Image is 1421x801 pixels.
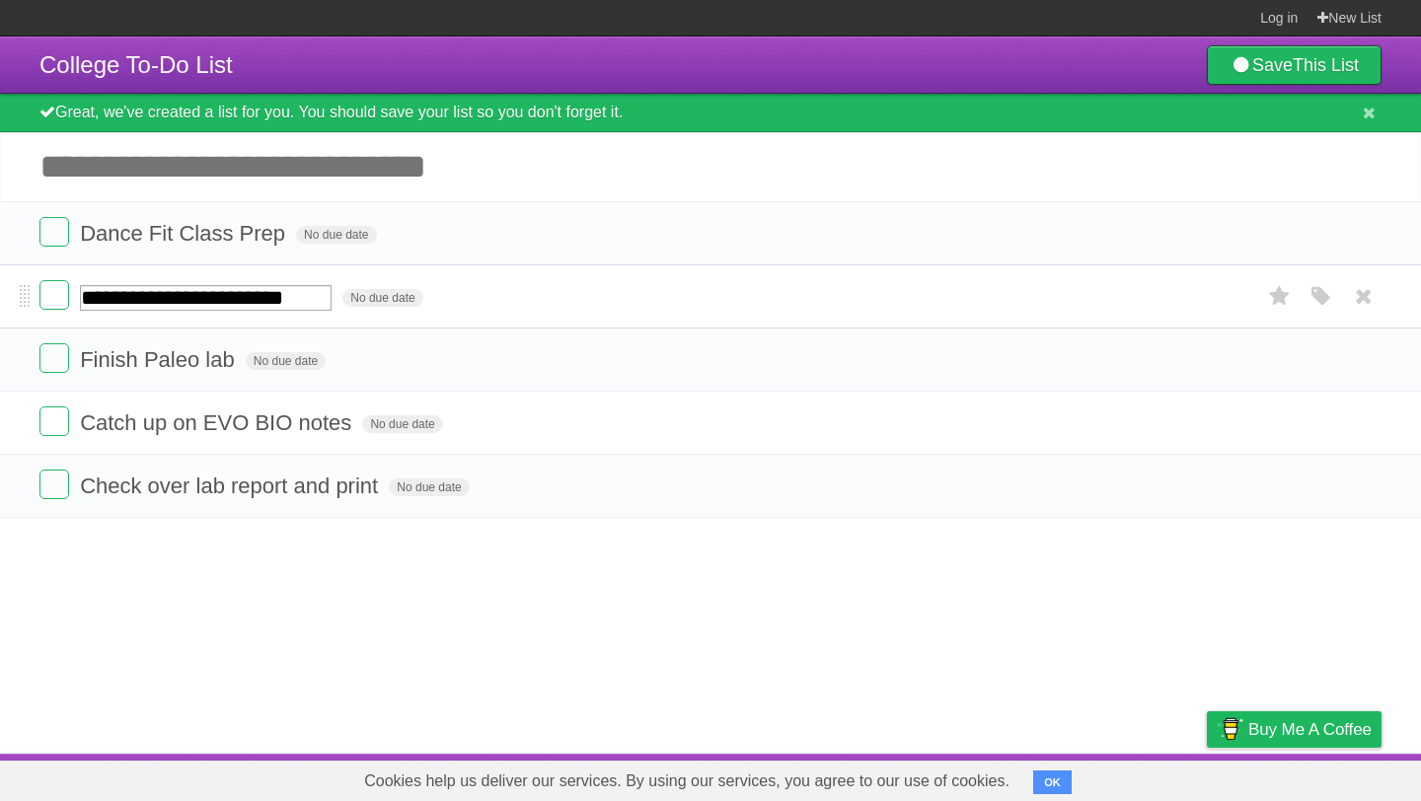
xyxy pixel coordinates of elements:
[1293,55,1359,75] b: This List
[80,221,290,246] span: Dance Fit Class Prep
[246,352,326,370] span: No due date
[39,51,233,78] span: College To-Do List
[39,280,69,310] label: Done
[1010,759,1089,796] a: Developers
[80,347,240,372] span: Finish Paleo lab
[1033,770,1072,794] button: OK
[39,217,69,247] label: Done
[362,415,442,433] span: No due date
[296,226,376,244] span: No due date
[342,289,422,307] span: No due date
[344,762,1029,801] span: Cookies help us deliver our services. By using our services, you agree to our use of cookies.
[1248,712,1372,747] span: Buy me a coffee
[80,473,383,498] span: Check over lab report and print
[1261,280,1299,313] label: Star task
[39,470,69,499] label: Done
[389,478,469,496] span: No due date
[1217,712,1243,746] img: Buy me a coffee
[39,406,69,436] label: Done
[1257,759,1382,796] a: Suggest a feature
[80,410,356,435] span: Catch up on EVO BIO notes
[39,343,69,373] label: Done
[1207,45,1382,85] a: SaveThis List
[1207,711,1382,748] a: Buy me a coffee
[1114,759,1158,796] a: Terms
[1181,759,1233,796] a: Privacy
[944,759,986,796] a: About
